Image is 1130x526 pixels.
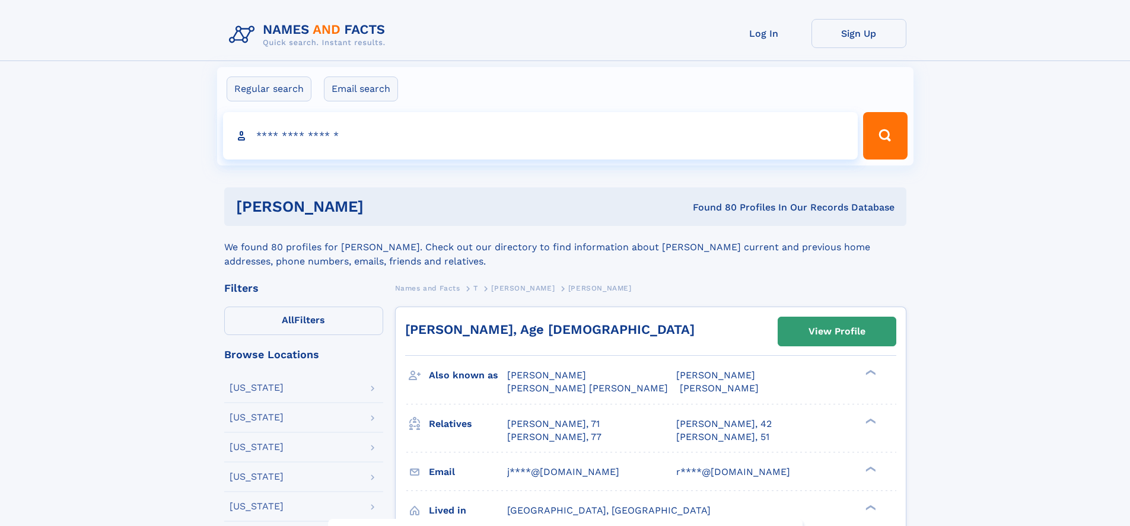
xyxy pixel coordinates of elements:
[507,431,601,444] a: [PERSON_NAME], 77
[236,199,529,214] h1: [PERSON_NAME]
[324,76,398,101] label: Email search
[230,383,284,393] div: [US_STATE]
[429,414,507,434] h3: Relatives
[395,280,460,295] a: Names and Facts
[230,442,284,452] div: [US_STATE]
[429,501,507,521] h3: Lived in
[429,365,507,385] h3: Also known as
[676,417,772,431] a: [PERSON_NAME], 42
[862,417,877,425] div: ❯
[230,413,284,422] div: [US_STATE]
[282,314,294,326] span: All
[507,417,600,431] a: [PERSON_NAME], 71
[491,280,555,295] a: [PERSON_NAME]
[473,280,478,295] a: T
[680,382,759,394] span: [PERSON_NAME]
[227,76,311,101] label: Regular search
[862,503,877,511] div: ❯
[429,462,507,482] h3: Email
[230,472,284,482] div: [US_STATE]
[676,369,755,381] span: [PERSON_NAME]
[405,322,695,337] a: [PERSON_NAME], Age [DEMOGRAPHIC_DATA]
[224,19,395,51] img: Logo Names and Facts
[223,112,858,160] input: search input
[568,284,632,292] span: [PERSON_NAME]
[808,318,865,345] div: View Profile
[224,349,383,360] div: Browse Locations
[473,284,478,292] span: T
[224,283,383,294] div: Filters
[224,307,383,335] label: Filters
[676,431,769,444] a: [PERSON_NAME], 51
[862,369,877,377] div: ❯
[230,502,284,511] div: [US_STATE]
[507,505,711,516] span: [GEOGRAPHIC_DATA], [GEOGRAPHIC_DATA]
[507,369,586,381] span: [PERSON_NAME]
[778,317,896,346] a: View Profile
[811,19,906,48] a: Sign Up
[863,112,907,160] button: Search Button
[862,465,877,473] div: ❯
[528,201,895,214] div: Found 80 Profiles In Our Records Database
[717,19,811,48] a: Log In
[507,382,668,394] span: [PERSON_NAME] [PERSON_NAME]
[224,226,906,269] div: We found 80 profiles for [PERSON_NAME]. Check out our directory to find information about [PERSON...
[491,284,555,292] span: [PERSON_NAME]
